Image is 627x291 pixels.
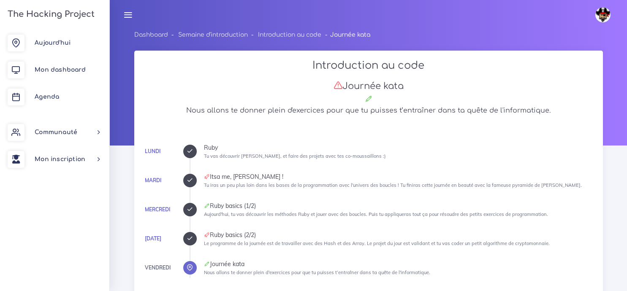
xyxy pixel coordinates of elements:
[145,148,160,154] a: Lundi
[145,177,161,183] a: Mardi
[145,235,161,242] a: [DATE]
[204,203,594,209] div: Ruby basics (1/2)
[145,263,171,272] div: Vendredi
[178,32,248,38] a: Semaine d'introduction
[258,32,321,38] a: Introduction au code
[204,153,386,159] small: Tu vas découvrir [PERSON_NAME], et faire des projets avec tes co-moussaillons :)
[204,182,582,188] small: Tu iras un peu plus loin dans les bases de la programmation avec l'univers des boucles ! Tu finir...
[35,156,85,162] span: Mon inscription
[134,32,168,38] a: Dashboard
[143,59,594,72] h2: Introduction au code
[595,7,611,22] img: avatar
[35,40,71,46] span: Aujourd'hui
[204,174,594,180] div: Itsa me, [PERSON_NAME] !
[145,206,170,213] a: Mercredi
[35,129,77,135] span: Communauté
[35,67,86,73] span: Mon dashboard
[204,211,548,217] small: Aujourd'hui, tu vas découvrir les méthodes Ruby et jouer avec des boucles. Puis tu appliqueras to...
[204,232,594,238] div: Ruby basics (2/2)
[321,30,370,40] li: Journée kata
[5,10,95,19] h3: The Hacking Project
[143,81,594,92] h3: Journée kata
[204,261,594,267] div: Journée kata
[35,94,59,100] span: Agenda
[143,107,594,115] h5: Nous allons te donner plein d'exercices pour que tu puisses t’entraîner dans ta quête de l'inform...
[204,240,550,246] small: Le programme de la journée est de travailler avec des Hash et des Array. Le projet du jour est va...
[204,145,594,151] div: Ruby
[204,269,430,275] small: Nous allons te donner plein d'exercices pour que tu puisses t’entraîner dans ta quête de l'inform...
